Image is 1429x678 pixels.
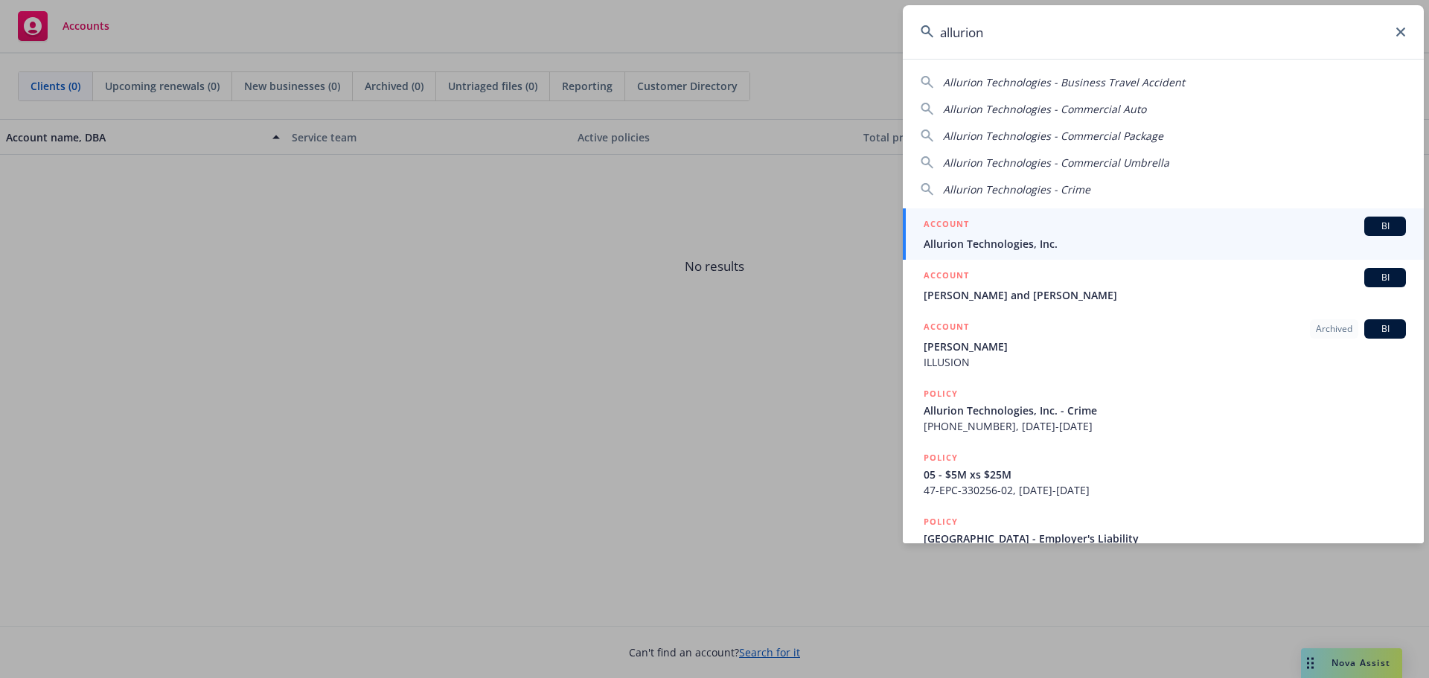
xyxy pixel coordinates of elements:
span: [PHONE_NUMBER], [DATE]-[DATE] [924,418,1406,434]
span: 47-EPC-330256-02, [DATE]-[DATE] [924,482,1406,498]
span: Archived [1316,322,1352,336]
span: Allurion Technologies, Inc. - Crime [924,403,1406,418]
a: POLICYAllurion Technologies, Inc. - Crime[PHONE_NUMBER], [DATE]-[DATE] [903,378,1424,442]
span: [PERSON_NAME] [924,339,1406,354]
span: BI [1370,220,1400,233]
h5: POLICY [924,386,958,401]
span: [GEOGRAPHIC_DATA] - Employer's Liability [924,531,1406,546]
span: BI [1370,271,1400,284]
span: ILLUSION [924,354,1406,370]
h5: POLICY [924,450,958,465]
span: Allurion Technologies - Business Travel Accident [943,75,1185,89]
span: Allurion Technologies - Commercial Umbrella [943,156,1169,170]
span: [PERSON_NAME] and [PERSON_NAME] [924,287,1406,303]
input: Search... [903,5,1424,59]
a: POLICY[GEOGRAPHIC_DATA] - Employer's Liability [903,506,1424,570]
h5: ACCOUNT [924,268,969,286]
span: Allurion Technologies, Inc. [924,236,1406,252]
span: BI [1370,322,1400,336]
span: Allurion Technologies - Commercial Package [943,129,1163,143]
h5: POLICY [924,514,958,529]
a: ACCOUNTBIAllurion Technologies, Inc. [903,208,1424,260]
span: 05 - $5M xs $25M [924,467,1406,482]
a: ACCOUNTArchivedBI[PERSON_NAME]ILLUSION [903,311,1424,378]
a: ACCOUNTBI[PERSON_NAME] and [PERSON_NAME] [903,260,1424,311]
span: Allurion Technologies - Crime [943,182,1090,196]
h5: ACCOUNT [924,217,969,234]
a: POLICY05 - $5M xs $25M47-EPC-330256-02, [DATE]-[DATE] [903,442,1424,506]
h5: ACCOUNT [924,319,969,337]
span: Allurion Technologies - Commercial Auto [943,102,1146,116]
